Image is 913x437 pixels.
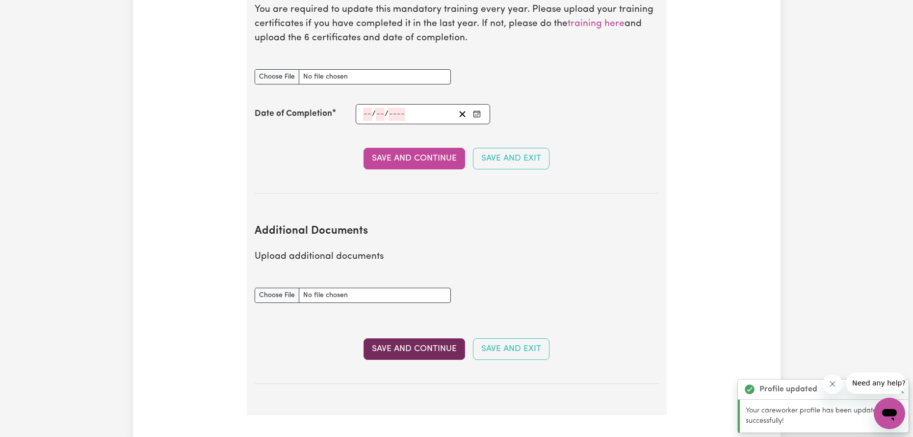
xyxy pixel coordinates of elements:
button: Save and Exit [473,148,549,169]
iframe: Button to launch messaging window [874,398,905,429]
span: / [385,109,389,118]
strong: Profile updated [759,383,817,395]
button: Save and Continue [364,148,465,169]
a: training here [568,19,625,28]
p: Upload additional documents [255,250,659,264]
input: -- [363,108,372,121]
iframe: Close message [823,374,842,394]
input: ---- [389,108,405,121]
span: Need any help? [6,7,59,15]
span: / [372,109,376,118]
button: Save and Exit [473,338,549,360]
label: Date of Completion [255,108,332,120]
button: Enter the Date of Completion of your Infection Prevention and Control Training [470,108,484,121]
h2: Additional Documents [255,225,659,238]
button: Clear date [455,108,470,121]
input: -- [376,108,385,121]
button: Save and Continue [364,338,465,360]
iframe: Message from company [846,372,905,394]
p: You are required to update this mandatory training every year. Please upload your training certif... [255,3,659,45]
p: Your careworker profile has been updated successfully! [746,406,903,427]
